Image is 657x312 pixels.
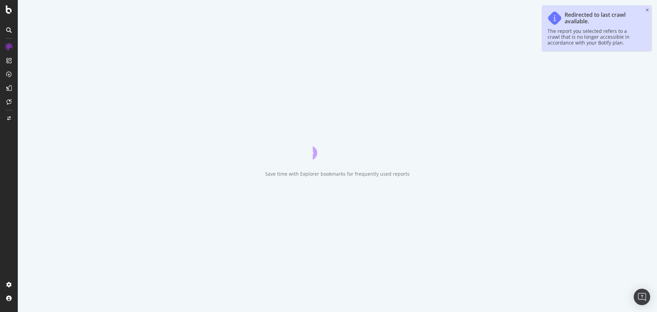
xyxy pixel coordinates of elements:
div: Redirected to last crawl available. [565,12,639,25]
div: The report you selected refers to a crawl that is no longer accessible in accordance with your Bo... [547,28,639,46]
div: Save time with Explorer bookmarks for frequently used reports [265,171,410,177]
div: Open Intercom Messenger [634,289,650,305]
div: animation [313,135,362,160]
div: close toast [646,8,649,12]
